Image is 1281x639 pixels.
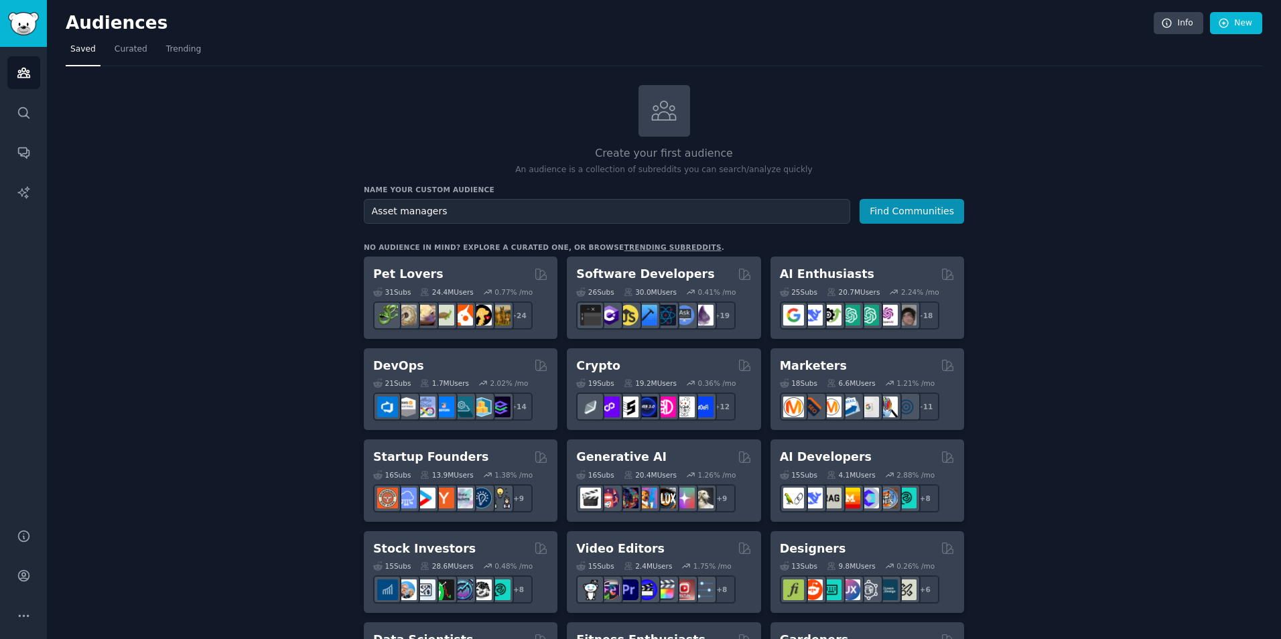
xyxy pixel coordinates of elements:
img: elixir [693,305,714,326]
div: 16 Sub s [373,470,411,480]
img: software [580,305,601,326]
div: 1.75 % /mo [693,561,732,571]
div: 16 Sub s [576,470,614,480]
img: PetAdvice [471,305,492,326]
img: aivideo [580,488,601,508]
a: Curated [110,39,152,66]
img: Forex [415,579,435,600]
img: content_marketing [783,397,804,417]
img: web3 [636,397,657,417]
img: DevOpsLinks [433,397,454,417]
div: 0.26 % /mo [896,561,935,571]
img: FluxAI [655,488,676,508]
h2: AI Developers [780,449,872,466]
div: 13.9M Users [420,470,473,480]
img: postproduction [693,579,714,600]
img: premiere [618,579,638,600]
div: + 9 [504,484,533,512]
img: technicalanalysis [490,579,511,600]
img: AskMarketing [821,397,841,417]
img: dividends [377,579,398,600]
a: New [1210,12,1262,35]
img: learnjavascript [618,305,638,326]
img: PlatformEngineers [490,397,511,417]
div: 6.6M Users [827,378,876,388]
img: finalcutpro [655,579,676,600]
button: Find Communities [860,199,964,224]
a: Saved [66,39,100,66]
div: + 24 [504,301,533,330]
div: 1.7M Users [420,378,469,388]
img: Emailmarketing [839,397,860,417]
h2: Generative AI [576,449,667,466]
img: UXDesign [839,579,860,600]
div: 26 Sub s [576,287,614,297]
div: 2.24 % /mo [901,287,939,297]
div: 0.36 % /mo [698,378,736,388]
div: No audience in mind? Explore a curated one, or browse . [364,242,724,252]
img: typography [783,579,804,600]
img: AIDevelopersSociety [896,488,917,508]
img: UI_Design [821,579,841,600]
span: Curated [115,44,147,56]
img: ethstaker [618,397,638,417]
img: UX_Design [896,579,917,600]
img: iOSProgramming [636,305,657,326]
img: googleads [858,397,879,417]
img: sdforall [636,488,657,508]
div: 4.1M Users [827,470,876,480]
img: LangChain [783,488,804,508]
img: AItoolsCatalog [821,305,841,326]
span: Trending [166,44,201,56]
img: ycombinator [433,488,454,508]
div: + 11 [911,393,939,421]
div: 0.48 % /mo [494,561,533,571]
img: deepdream [618,488,638,508]
div: + 14 [504,393,533,421]
img: starryai [674,488,695,508]
div: 30.0M Users [624,287,677,297]
img: indiehackers [452,488,473,508]
img: Youtubevideo [674,579,695,600]
h2: Marketers [780,358,847,374]
img: reactnative [655,305,676,326]
img: swingtrading [471,579,492,600]
img: llmops [877,488,898,508]
h2: Create your first audience [364,145,964,162]
img: defi_ [693,397,714,417]
h2: Crypto [576,358,620,374]
span: Saved [70,44,96,56]
div: + 8 [707,575,736,603]
div: 15 Sub s [373,561,411,571]
img: chatgpt_promptDesign [839,305,860,326]
h3: Name your custom audience [364,185,964,194]
img: herpetology [377,305,398,326]
img: defiblockchain [655,397,676,417]
img: Entrepreneurship [471,488,492,508]
h2: Video Editors [576,541,665,557]
img: ethfinance [580,397,601,417]
div: 0.41 % /mo [698,287,736,297]
h2: AI Enthusiasts [780,266,874,283]
img: logodesign [802,579,823,600]
img: DeepSeek [802,488,823,508]
img: ArtificalIntelligence [896,305,917,326]
div: 2.4M Users [624,561,673,571]
img: OpenAIDev [877,305,898,326]
img: startup [415,488,435,508]
div: 15 Sub s [780,470,817,480]
div: + 19 [707,301,736,330]
img: platformengineering [452,397,473,417]
div: + 8 [911,484,939,512]
img: AWS_Certified_Experts [396,397,417,417]
img: Trading [433,579,454,600]
div: + 12 [707,393,736,421]
h2: Stock Investors [373,541,476,557]
h2: Audiences [66,13,1154,34]
div: 13 Sub s [780,561,817,571]
h2: DevOps [373,358,424,374]
img: ballpython [396,305,417,326]
a: trending subreddits [624,243,721,251]
img: CryptoNews [674,397,695,417]
div: + 6 [911,575,939,603]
